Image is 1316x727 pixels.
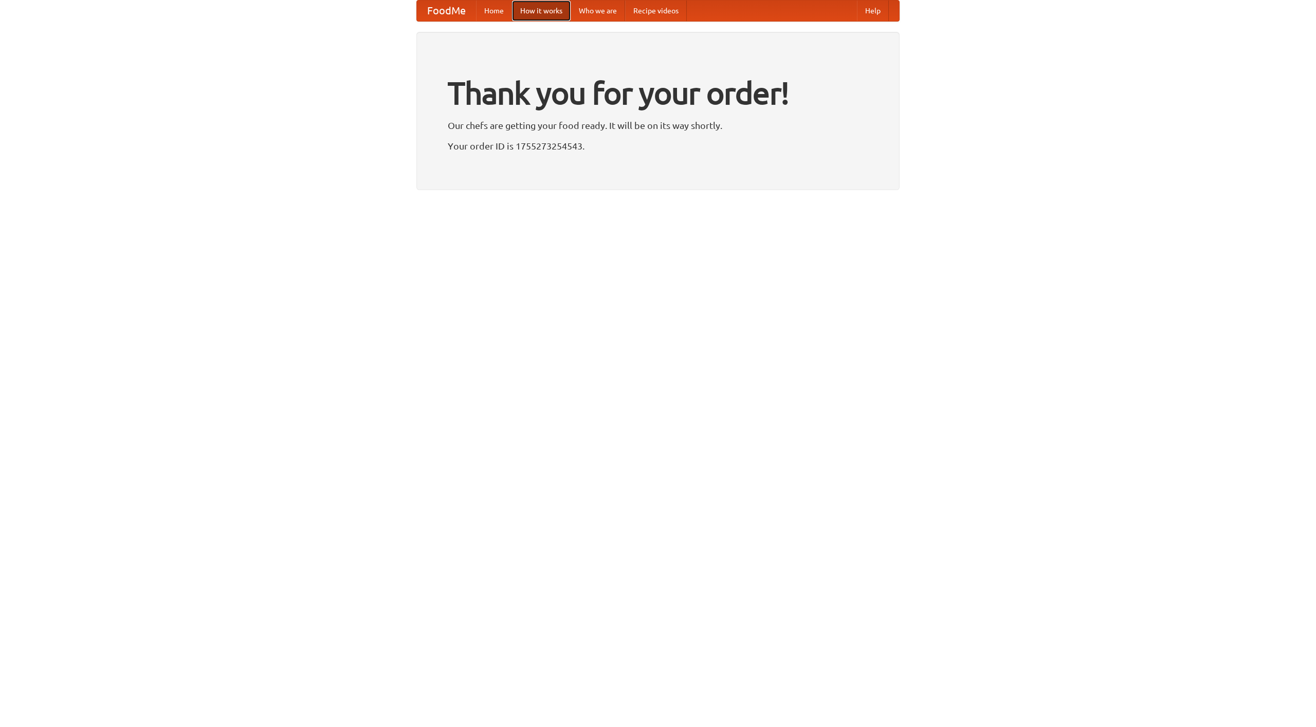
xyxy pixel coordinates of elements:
[448,138,868,154] p: Your order ID is 1755273254543.
[625,1,687,21] a: Recipe videos
[448,118,868,133] p: Our chefs are getting your food ready. It will be on its way shortly.
[417,1,476,21] a: FoodMe
[512,1,571,21] a: How it works
[571,1,625,21] a: Who we are
[857,1,889,21] a: Help
[476,1,512,21] a: Home
[448,68,868,118] h1: Thank you for your order!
